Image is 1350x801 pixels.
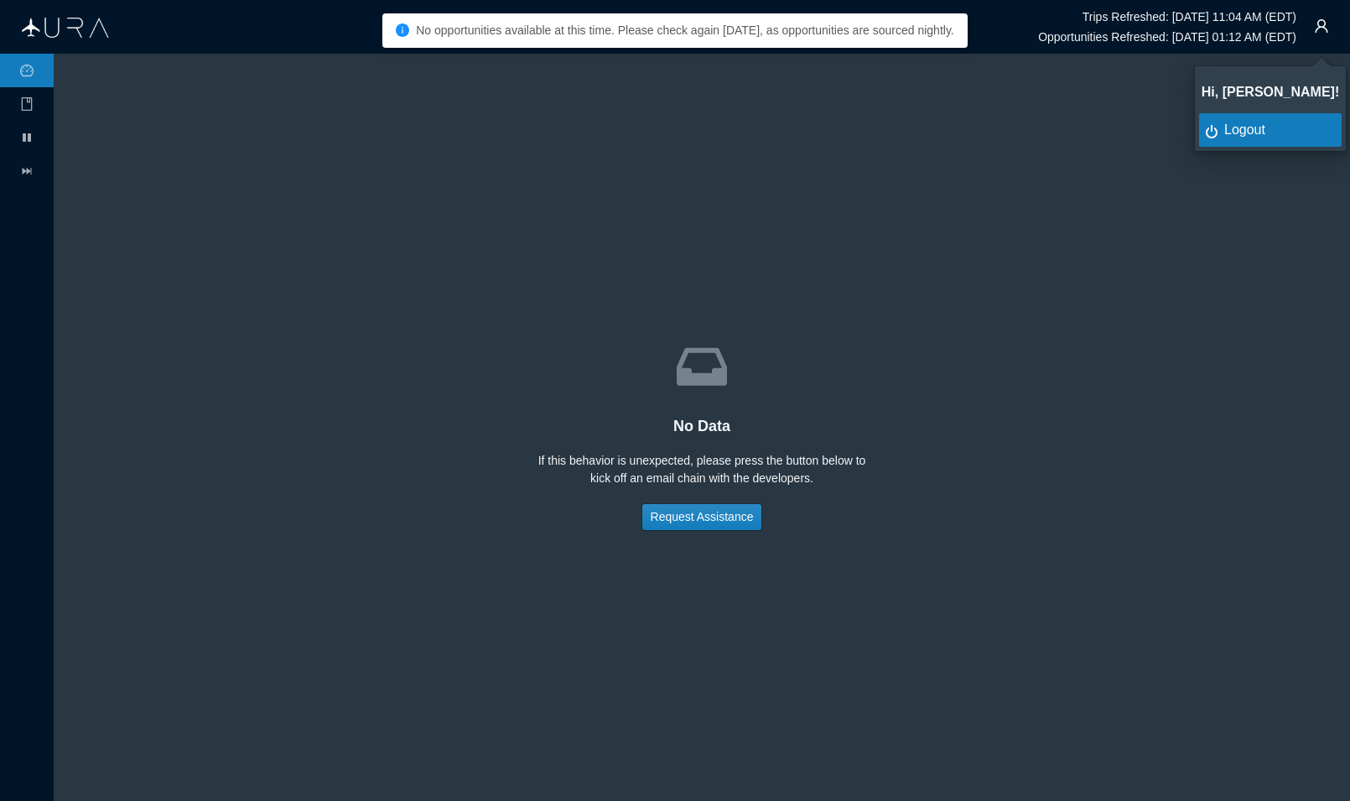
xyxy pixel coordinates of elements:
i: icon: dashboard [20,64,34,77]
i: icon: fast-forward [20,164,34,178]
h4: No Data [673,418,730,435]
i: icon: info-circle [396,23,409,37]
img: Aura Logo [22,18,109,38]
h5: Hi, [PERSON_NAME]! [1202,84,1339,100]
div: If this behavior is unexpected, please press the button below to kick off an email chain with the... [534,452,870,487]
h6: Opportunities Refreshed: [DATE] 01:12 AM (EDT) [1038,30,1296,44]
button: icon: user [1305,9,1338,43]
a: Request Assistance [642,504,762,530]
div: Logout [1224,121,1336,139]
h6: Trips Refreshed: [DATE] 11:04 AM (EDT) [1083,10,1296,23]
i: icon: book [20,97,34,111]
span: No opportunities available at this time. Please check again [DATE], as opportunities are sourced ... [416,23,954,37]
